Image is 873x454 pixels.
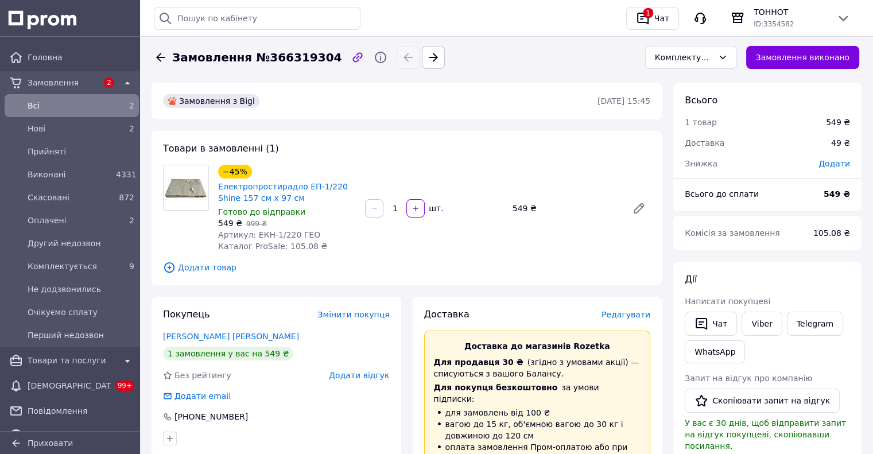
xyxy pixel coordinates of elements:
div: (згідно з умовами акції) — списуються з вашого Балансу. [434,356,641,379]
b: 549 ₴ [824,189,850,199]
span: Другий недозвон [28,238,134,249]
button: 1Чат [626,7,679,30]
span: 549 ₴ [218,219,242,228]
span: Комплектується [28,261,111,272]
span: Перший недозвон [28,329,134,341]
div: Додати email [162,390,232,402]
button: Замовлення виконано [746,46,860,69]
span: Каталог ProSale: 105.08 ₴ [218,242,327,251]
span: Очікуємо сплату [28,306,134,318]
div: −45% [218,165,252,179]
img: Електропростирадло ЕП-1/220 Shine 157 см х 97 см [164,171,208,205]
button: Скопіювати запит на відгук [685,389,840,413]
span: 872 [119,193,134,202]
span: 4331 [116,170,137,179]
span: [DEMOGRAPHIC_DATA] [28,380,111,391]
time: [DATE] 15:45 [597,96,650,106]
span: Головна [28,52,134,63]
span: Додати відгук [329,371,389,380]
span: Доставка [685,138,724,148]
span: Готово до відправки [218,207,305,216]
span: Оплачені [28,215,111,226]
span: У вас є 30 днів, щоб відправити запит на відгук покупцеві, скопіювавши посилання. [685,418,846,451]
span: Всього до сплати [685,189,759,199]
div: 549 ₴ [826,117,850,128]
div: шт. [426,203,444,214]
input: Пошук по кабінету [154,7,360,30]
span: Для продавця 30 ₴ [434,358,523,367]
span: Змінити покупця [318,310,390,319]
span: Каталог ProSale [28,430,116,442]
span: Додати [818,159,850,168]
span: Для покупця безкоштовно [434,383,558,392]
span: 1 товар [685,118,717,127]
a: Viber [742,312,782,336]
span: Всi [28,100,111,111]
span: 2 [129,124,134,133]
span: 2 [129,216,134,225]
div: Замовлення з Bigl [163,94,259,108]
span: Замовлення №366319304 [172,49,342,66]
div: 49 ₴ [824,130,857,156]
div: Додати email [173,390,232,402]
span: Прийняті [28,146,134,157]
span: Товари та послуги [28,355,116,366]
div: 1 замовлення у вас на 549 ₴ [163,347,293,360]
span: ID: 3354582 [754,20,794,28]
a: Електропростирадло ЕП-1/220 Shine 157 см х 97 см [218,182,348,203]
span: Доставка [424,309,470,320]
span: Знижка [685,159,717,168]
div: Чат [652,10,672,27]
div: 549 ₴ [508,200,623,216]
span: Замовлення [28,77,98,88]
span: 105.08 ₴ [813,228,850,238]
span: Скасовані [28,192,111,203]
button: Чат [685,312,737,336]
span: Доставка до магазинів Rozetka [464,342,610,351]
span: Артикул: ЕКН-1/220 ГЕО [218,230,320,239]
div: [PHONE_NUMBER] [173,411,249,422]
a: [PERSON_NAME] [PERSON_NAME] [163,332,299,341]
span: Додати товар [163,261,650,274]
span: Приховати [28,439,73,448]
span: 99+ [115,381,134,391]
span: Редагувати [602,310,650,319]
a: Редагувати [627,197,650,220]
span: 9 [129,262,134,271]
span: 2 [104,77,114,88]
li: для замовлень від 100 ₴ [434,407,641,418]
span: Комісія за замовлення [685,228,780,238]
a: WhatsApp [685,340,745,363]
span: 2 [129,101,134,110]
span: Нові [28,123,111,134]
span: Покупець [163,309,210,320]
div: Комплектується [655,51,713,64]
span: Запит на відгук про компанію [685,374,812,383]
span: 999 ₴ [246,220,267,228]
span: Повідомлення [28,405,134,417]
div: за умови підписки: [434,382,641,405]
span: TOHHOT [754,6,827,18]
span: Дії [685,274,697,285]
span: Виконані [28,169,111,180]
li: вагою до 15 кг, об'ємною вагою до 30 кг і довжиною до 120 см [434,418,641,441]
span: Не додзвонились [28,284,134,295]
a: Telegram [787,312,843,336]
span: Без рейтингу [174,371,231,380]
span: Всього [685,95,717,106]
span: Написати покупцеві [685,297,770,306]
span: Товари в замовленні (1) [163,143,279,154]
